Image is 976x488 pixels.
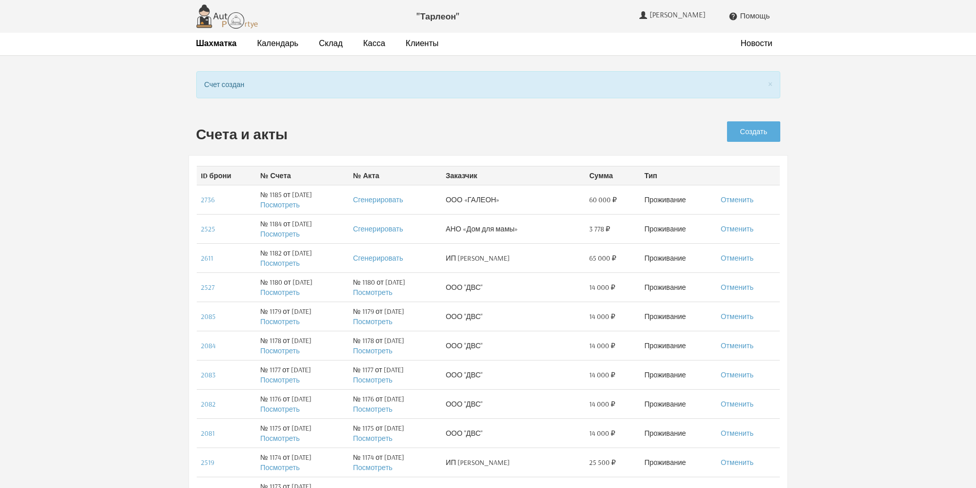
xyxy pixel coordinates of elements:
[640,185,717,214] td: Проживание
[353,288,392,297] a: Посмотреть
[442,185,585,214] td: ООО «ГАЛЕОН»
[589,457,616,468] span: 25 500 ₽
[201,370,216,379] a: 2083
[197,166,256,185] th: ID брони
[640,360,717,389] td: Проживание
[589,282,615,292] span: 14 000 ₽
[201,429,215,438] a: 2081
[256,272,349,302] td: № 1180 от [DATE]
[353,253,403,263] a: Сгенерировать
[319,38,342,49] a: Склад
[256,166,349,185] th: № Счета
[196,38,237,49] a: Шахматка
[640,331,717,360] td: Проживание
[721,312,754,321] a: Отменить
[353,346,392,355] a: Посмотреть
[589,253,616,263] span: 65 000 ₽
[640,166,717,185] th: Тип
[442,214,585,243] td: АНО «Дом для мамы»
[260,434,300,443] a: Посмотреть
[640,214,717,243] td: Проживание
[585,166,640,185] th: Сумма
[256,360,349,389] td: № 1177 от [DATE]
[353,317,392,326] a: Посмотреть
[442,272,585,302] td: ООО "ДВС"
[260,259,300,268] a: Посмотреть
[353,463,392,472] a: Посмотреть
[196,38,237,48] strong: Шахматка
[349,272,442,302] td: № 1180 от [DATE]
[589,311,615,322] span: 14 000 ₽
[260,346,300,355] a: Посмотреть
[640,389,717,418] td: Проживание
[768,77,773,90] span: ×
[442,418,585,448] td: ООО "ДВС"
[201,399,216,409] a: 2082
[353,405,392,414] a: Посмотреть
[640,302,717,331] td: Проживание
[196,126,631,142] h2: Счета и акты
[640,418,717,448] td: Проживание
[650,10,708,19] span: [PERSON_NAME]
[260,463,300,472] a: Посмотреть
[721,253,754,263] a: Отменить
[201,458,214,467] a: 2519
[442,243,585,272] td: ИП [PERSON_NAME]
[768,78,773,89] button: Close
[201,195,215,204] a: 2736
[721,429,754,438] a: Отменить
[442,360,585,389] td: ООО "ДВС"
[353,434,392,443] a: Посмотреть
[349,418,442,448] td: № 1175 от [DATE]
[256,448,349,477] td: № 1174 от [DATE]
[442,166,585,185] th: Заказчик
[260,317,300,326] a: Посмотреть
[257,38,299,49] a: Календарь
[589,370,615,380] span: 14 000 ₽
[256,389,349,418] td: № 1176 от [DATE]
[589,195,617,205] span: 60 000 ₽
[349,166,442,185] th: № Акта
[349,360,442,389] td: № 1177 от [DATE]
[260,200,300,209] a: Посмотреть
[727,121,780,142] a: Создать
[353,195,403,204] a: Сгенерировать
[260,375,300,385] a: Посмотреть
[740,11,770,20] span: Помощь
[256,331,349,360] td: № 1178 от [DATE]
[741,38,773,49] a: Новости
[363,38,385,49] a: Касса
[442,331,585,360] td: ООО "ДВС"
[201,253,213,263] a: 2611
[256,302,349,331] td: № 1179 от [DATE]
[201,312,216,321] a: 2085
[721,341,754,350] a: Отменить
[406,38,439,49] a: Клиенты
[721,195,754,204] a: Отменить
[589,341,615,351] span: 14 000 ₽
[353,375,392,385] a: Посмотреть
[721,399,754,409] a: Отменить
[442,448,585,477] td: ИП [PERSON_NAME]
[442,302,585,331] td: ООО "ДВС"
[256,185,349,214] td: № 1185 от [DATE]
[721,224,754,234] a: Отменить
[442,389,585,418] td: ООО "ДВС"
[349,389,442,418] td: № 1176 от [DATE]
[260,405,300,414] a: Посмотреть
[640,272,717,302] td: Проживание
[589,428,615,438] span: 14 000 ₽
[721,370,754,379] a: Отменить
[196,71,780,98] div: Счет создан
[201,283,215,292] a: 2527
[589,399,615,409] span: 14 000 ₽
[201,341,216,350] a: 2084
[589,224,610,234] span: 3 778 ₽
[349,448,442,477] td: № 1174 от [DATE]
[721,458,754,467] a: Отменить
[640,243,717,272] td: Проживание
[640,448,717,477] td: Проживание
[201,224,215,234] a: 2525
[353,224,403,234] a: Сгенерировать
[349,302,442,331] td: № 1179 от [DATE]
